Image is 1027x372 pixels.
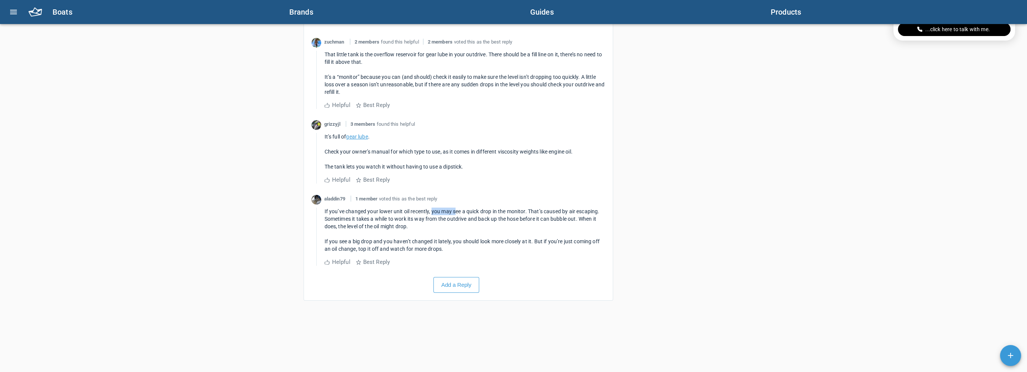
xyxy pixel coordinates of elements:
span: grizzyjl [324,121,340,127]
h6: Guides [530,6,771,18]
span: 2 members [428,39,453,45]
span: Best Reply [363,259,390,265]
span: found this helpful [377,121,415,127]
span: It’s full of [325,134,346,140]
h6: Products [771,6,1018,18]
span: . [368,134,370,140]
span: Best Reply [363,102,390,108]
button: Add content actions [1000,345,1021,366]
span: 3 members [350,121,375,127]
span: aladdin79 [324,196,345,202]
img: thumbsup_outline-ee0aa536bca7ab51368ebf2f2a1f703a.digested.svg [325,260,330,265]
img: thumbsup_outline-ee0aa536bca7ab51368ebf2f2a1f703a.digested.svg [325,103,330,108]
span: It’s a “monitor” because you can (and should) check it easily to make sure the level isn’t droppi... [325,74,606,95]
span: If you see a big drop and you haven’t changed it lately, you should look more closely at it. But ... [325,238,601,252]
span: Helpful [332,176,350,183]
span: found this helpful [381,39,419,45]
img: star_outline-80eb411607ba5ab6417fc7d8fb0618c2.digested.svg [356,260,361,265]
span: That little tank is the overflow reservoir for gear lube in your outdrive. There should be a fill... [325,51,603,65]
span: The tank lets you watch it without having to use a dipstick. [325,164,463,170]
img: logo-nav-a1ce161ba1cfa1de30d27ffaf15bf0db.digested.png [29,8,42,17]
button: Add a Reply [433,277,479,293]
a: related books and articles [334,19,392,25]
span: Check your owner’s manual for which type to use, as it comes in different viscosity weights like ... [325,149,573,155]
button: menu [5,3,23,21]
span: zuchman [324,39,344,45]
a: gear lube [346,134,368,140]
span: 2 members [355,39,379,45]
h6: Brands [289,6,530,18]
h6: Boats [53,6,289,18]
span: Helpful [332,102,350,108]
img: star_outline-80eb411607ba5ab6417fc7d8fb0618c2.digested.svg [356,178,361,182]
button: home [24,3,47,21]
span: If you’ve changed your lower unit oil recently, you may see a quick drop in the monitor. That’s c... [325,208,601,229]
span: voted this as the best reply [454,39,512,45]
span: 1 member [355,196,377,202]
span: Helpful [332,259,350,265]
span: voted this as the best reply [379,196,437,202]
span: Best Reply [363,176,390,183]
img: star_outline-80eb411607ba5ab6417fc7d8fb0618c2.digested.svg [356,103,361,108]
img: thumbsup_outline-ee0aa536bca7ab51368ebf2f2a1f703a.digested.svg [325,178,330,182]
